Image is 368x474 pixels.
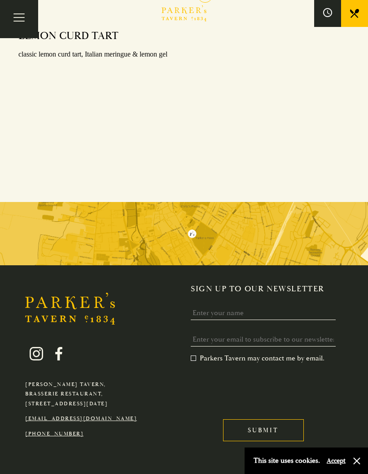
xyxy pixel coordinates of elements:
[223,419,304,441] input: Submit
[254,454,320,467] p: This site uses cookies.
[191,284,343,294] h2: Sign up to our newsletter
[327,456,346,465] button: Accept
[191,306,336,320] input: Enter your name
[352,456,361,465] button: Close and accept
[25,380,137,409] p: [PERSON_NAME] Tavern, Brasserie Restaurant, [STREET_ADDRESS][DATE]
[191,370,327,405] iframe: reCAPTCHA
[18,29,118,43] h4: LEMON CURD TART
[25,430,83,437] a: [PHONE_NUMBER]
[25,415,137,422] a: [EMAIL_ADDRESS][DOMAIN_NAME]
[18,48,171,61] p: classic lemon curd tart, Italian meringue & lemon gel
[191,354,324,363] label: Parkers Tavern may contact me by email.
[191,333,336,347] input: Enter your email to subscribe to our newsletter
